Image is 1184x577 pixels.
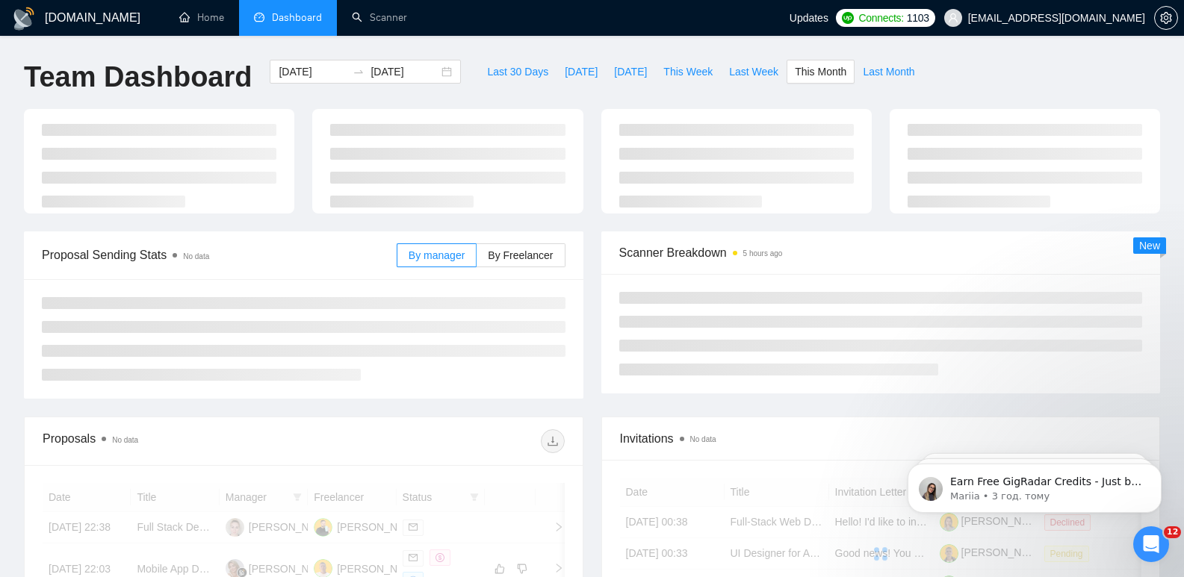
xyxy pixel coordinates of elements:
[655,60,721,84] button: This Week
[557,60,606,84] button: [DATE]
[721,60,787,84] button: Last Week
[790,12,828,24] span: Updates
[855,60,923,84] button: Last Month
[690,435,716,443] span: No data
[795,63,846,80] span: This Month
[272,11,322,24] span: Dashboard
[1133,526,1169,562] iframe: Intercom live chat
[565,63,598,80] span: [DATE]
[1154,6,1178,30] button: setting
[183,252,209,261] span: No data
[1155,12,1177,24] span: setting
[663,63,713,80] span: This Week
[487,63,548,80] span: Last 30 Days
[479,60,557,84] button: Last 30 Days
[729,63,778,80] span: Last Week
[1139,240,1160,252] span: New
[352,11,407,24] a: searchScanner
[353,66,365,78] span: swap-right
[614,63,647,80] span: [DATE]
[371,63,438,80] input: End date
[179,11,224,24] a: homeHome
[353,66,365,78] span: to
[858,10,903,26] span: Connects:
[24,60,252,95] h1: Team Dashboard
[254,12,264,22] span: dashboard
[112,436,138,444] span: No data
[488,249,553,261] span: By Freelancer
[1164,526,1181,538] span: 12
[606,60,655,84] button: [DATE]
[42,246,397,264] span: Proposal Sending Stats
[842,12,854,24] img: upwork-logo.png
[948,13,958,23] span: user
[620,429,1142,448] span: Invitations
[743,249,783,258] time: 5 hours ago
[885,432,1184,537] iframe: Intercom notifications повідомлення
[787,60,855,84] button: This Month
[409,249,465,261] span: By manager
[863,63,914,80] span: Last Month
[279,63,347,80] input: Start date
[1154,12,1178,24] a: setting
[907,10,929,26] span: 1103
[12,7,36,31] img: logo
[43,429,303,453] div: Proposals
[619,243,1143,262] span: Scanner Breakdown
